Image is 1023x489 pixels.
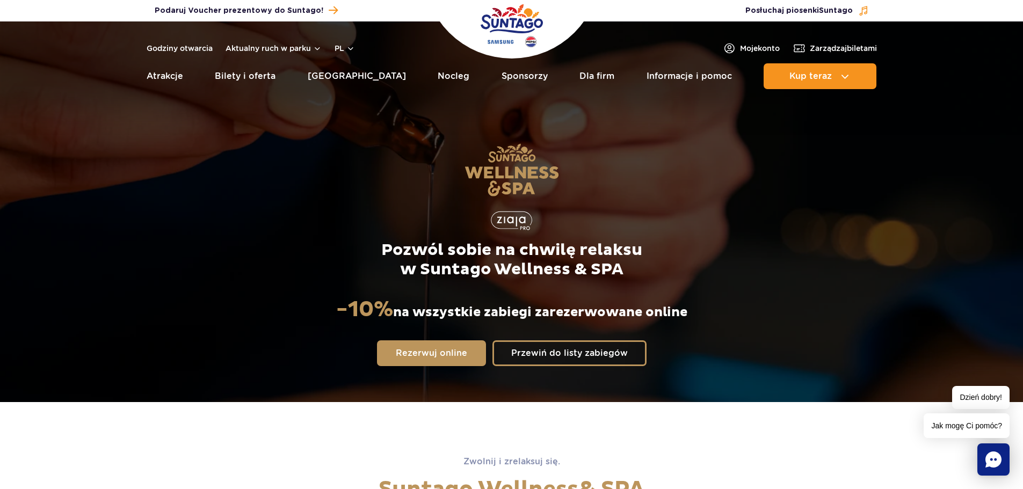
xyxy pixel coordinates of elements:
p: Pozwól sobie na chwilę relaksu w Suntago Wellness & SPA [336,240,687,279]
span: Rezerwuj online [396,349,467,357]
p: na wszystkie zabiegi zarezerwowane online [336,296,687,323]
button: Aktualny ruch w parku [226,44,322,53]
a: Mojekonto [723,42,780,55]
a: Godziny otwarcia [147,43,213,54]
span: Suntago [819,7,853,14]
strong: -10% [336,296,393,323]
a: Podaruj Voucher prezentowy do Suntago! [155,3,338,18]
a: [GEOGRAPHIC_DATA] [308,63,406,89]
a: Atrakcje [147,63,183,89]
span: Zwolnij i zrelaksuj się. [463,456,560,466]
button: Posłuchaj piosenkiSuntago [745,5,869,16]
a: Dla firm [579,63,614,89]
a: Zarządzajbiletami [793,42,877,55]
a: Bilety i oferta [215,63,275,89]
span: Podaruj Voucher prezentowy do Suntago! [155,5,323,16]
a: Przewiń do listy zabiegów [492,340,647,366]
button: pl [335,43,355,54]
a: Rezerwuj online [377,340,486,366]
span: Zarządzaj biletami [810,43,877,54]
a: Nocleg [438,63,469,89]
a: Sponsorzy [502,63,548,89]
button: Kup teraz [764,63,876,89]
span: Dzień dobry! [952,386,1010,409]
span: Przewiń do listy zabiegów [511,349,628,357]
span: Moje konto [740,43,780,54]
img: Suntago Wellness & SPA [465,143,559,196]
span: Posłuchaj piosenki [745,5,853,16]
div: Chat [977,443,1010,476]
span: Kup teraz [789,71,832,81]
a: Informacje i pomoc [647,63,732,89]
span: Jak mogę Ci pomóc? [924,413,1010,438]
